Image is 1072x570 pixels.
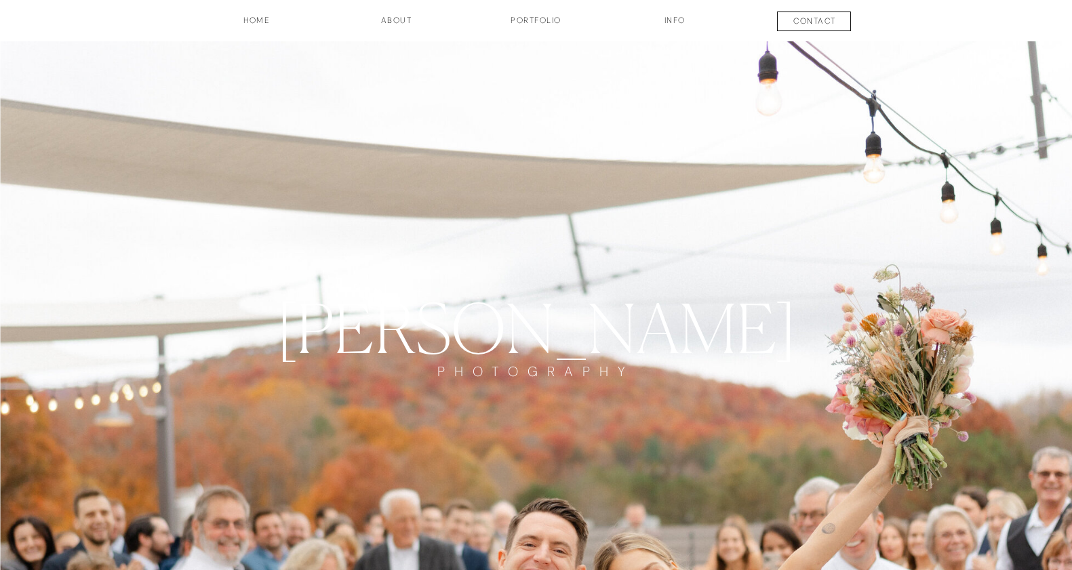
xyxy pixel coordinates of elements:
[207,14,307,37] a: HOME
[486,14,587,37] a: Portfolio
[421,363,652,405] a: PHOTOGRAPHY
[641,14,709,37] a: INFO
[765,15,865,31] a: contact
[224,288,850,363] a: [PERSON_NAME]
[363,14,431,37] a: about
